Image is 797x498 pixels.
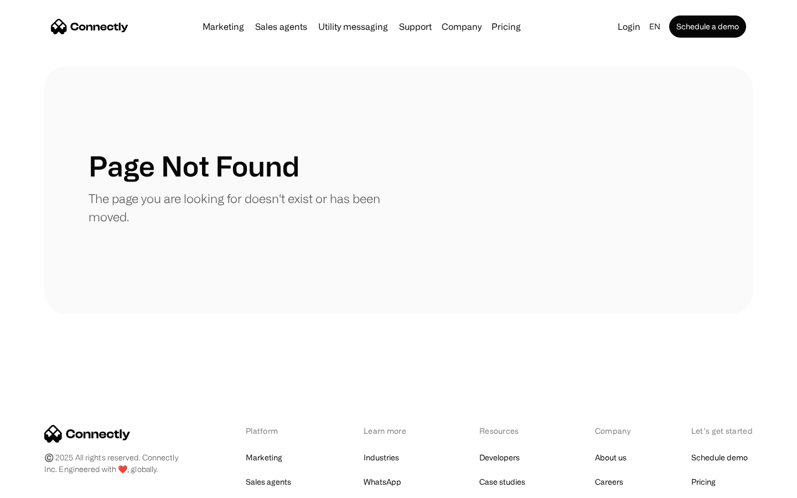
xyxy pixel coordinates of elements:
[645,19,667,34] div: en
[442,19,482,34] div: Company
[246,450,282,465] a: Marketing
[11,478,66,494] aside: Language selected: English
[314,22,392,31] a: Utility messaging
[479,474,525,490] a: Case studies
[479,450,520,465] a: Developers
[438,19,485,34] div: Company
[691,474,716,490] a: Pricing
[691,450,748,465] a: Schedule demo
[246,425,306,437] div: Platform
[51,18,128,35] a: home
[479,425,537,437] div: Resources
[89,149,299,183] h1: Page Not Found
[246,474,291,490] a: Sales agents
[198,22,249,31] a: Marketing
[395,22,436,31] a: Support
[595,450,627,465] a: About us
[595,474,623,490] a: Careers
[251,22,312,31] a: Sales agents
[595,425,634,437] div: Company
[22,479,66,494] ul: Language list
[364,450,399,465] a: Industries
[89,189,398,226] p: The page you are looking for doesn't exist or has been moved.
[487,22,525,31] a: Pricing
[364,425,422,437] div: Learn more
[691,425,753,437] div: Let’s get started
[613,19,645,34] a: Login
[364,474,401,490] a: WhatsApp
[649,19,660,34] div: en
[669,15,746,38] a: Schedule a demo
